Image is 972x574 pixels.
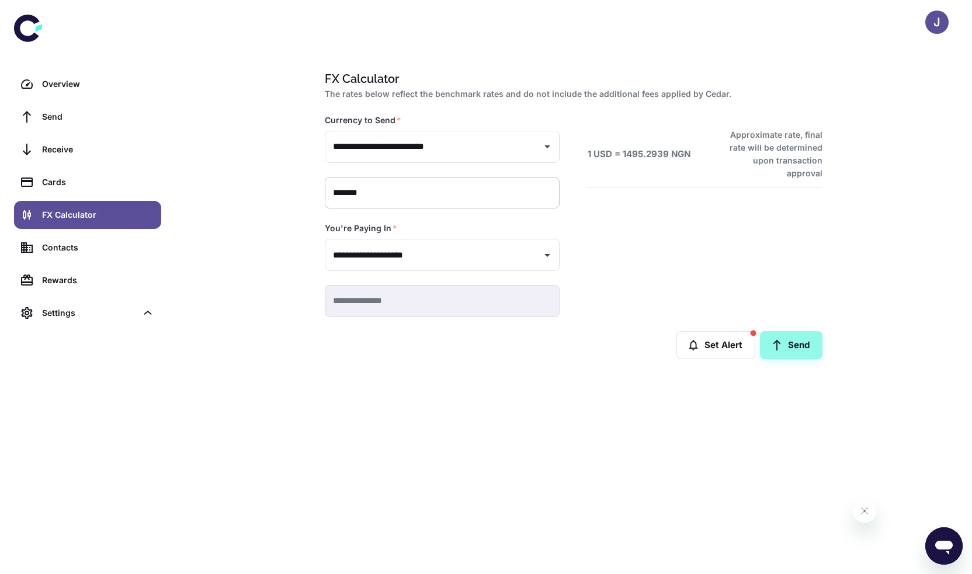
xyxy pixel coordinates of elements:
div: Settings [14,299,161,327]
button: Set Alert [676,331,755,359]
iframe: Button to launch messaging window [925,527,963,565]
a: FX Calculator [14,201,161,229]
div: Settings [42,307,137,319]
a: Rewards [14,266,161,294]
button: Open [539,247,556,263]
div: Rewards [42,274,154,287]
div: Overview [42,78,154,91]
a: Overview [14,70,161,98]
button: J [925,11,949,34]
div: FX Calculator [42,208,154,221]
h1: FX Calculator [325,70,818,88]
h6: Approximate rate, final rate will be determined upon transaction approval [717,128,822,180]
div: Contacts [42,241,154,254]
div: Send [42,110,154,123]
a: Send [14,103,161,131]
div: Receive [42,143,154,156]
label: Currency to Send [325,114,401,126]
a: Send [760,331,822,359]
label: You're Paying In [325,222,397,234]
iframe: Close message [853,499,876,523]
span: Hi. Need any help? [7,8,84,18]
div: Cards [42,176,154,189]
a: Receive [14,135,161,163]
a: Cards [14,168,161,196]
button: Open [539,138,556,155]
h6: 1 USD = 1495.2939 NGN [588,148,690,161]
a: Contacts [14,234,161,262]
